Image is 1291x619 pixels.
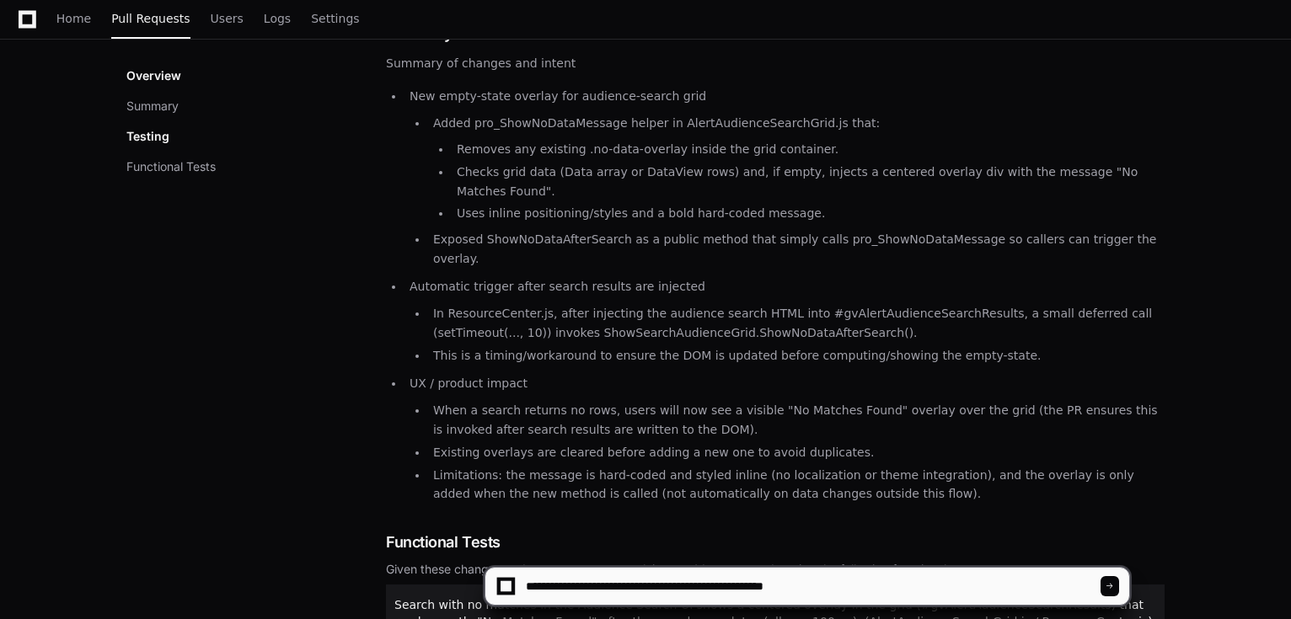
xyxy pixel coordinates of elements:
[428,466,1165,504] li: Limitations: the message is hard-coded and styled inline (no localization or theme integration), ...
[126,67,181,84] p: Overview
[126,158,216,175] button: Functional Tests
[428,114,1165,223] li: Added pro_ShowNoDataMessage helper in AlertAudienceSearchGrid.js that:
[428,304,1165,343] li: In ResourceCenter.js, after injecting the audience search HTML into #gvAlertAudienceSearchResults...
[126,128,169,145] p: Testing
[126,98,179,115] button: Summary
[386,561,1165,578] div: Given these changes and past customer complaints, we'd recommend testing the following functional...
[452,163,1165,201] li: Checks grid data (Data array or DataView rows) and, if empty, injects a centered overlay div with...
[428,346,1165,366] li: This is a timing/workaround to ensure the DOM is updated before computing/showing the empty-state.
[386,54,1165,73] p: Summary of changes and intent
[386,531,501,554] span: Functional Tests
[410,277,1165,296] p: Automatic trigger after search results are injected
[311,13,359,24] span: Settings
[428,443,1165,462] li: Existing overlays are cleared before adding a new one to avoid duplicates.
[428,230,1165,269] li: Exposed ShowNoDataAfterSearch as a public method that simply calls pro_ShowNoDataMessage so calle...
[452,140,1165,159] li: Removes any existing .no-data-overlay inside the grid container.
[111,13,190,24] span: Pull Requests
[428,401,1165,440] li: When a search returns no rows, users will now see a visible "No Matches Found" overlay over the g...
[264,13,291,24] span: Logs
[452,204,1165,223] li: Uses inline positioning/styles and a bold hard-coded message.
[211,13,244,24] span: Users
[410,374,1165,393] p: UX / product impact
[410,87,1165,106] p: New empty-state overlay for audience-search grid
[56,13,91,24] span: Home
